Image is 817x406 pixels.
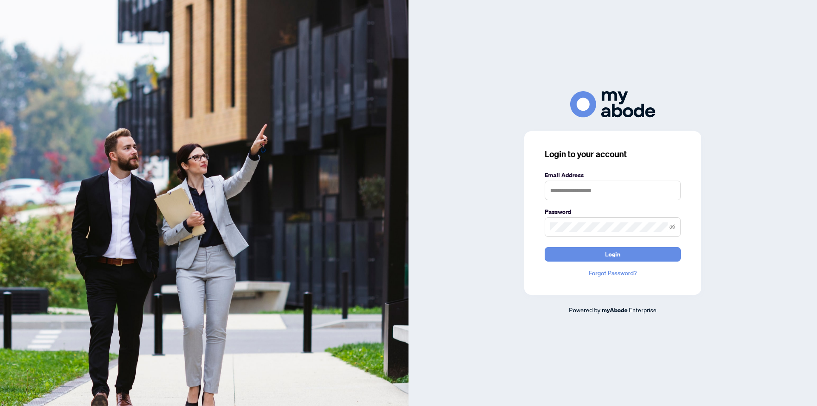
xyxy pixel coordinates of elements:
label: Password [545,207,681,216]
a: myAbode [602,305,628,315]
span: Login [605,248,620,261]
span: Powered by [569,306,600,314]
button: Login [545,247,681,262]
span: eye-invisible [669,224,675,230]
span: Enterprise [629,306,657,314]
label: Email Address [545,170,681,180]
img: ma-logo [570,91,655,117]
a: Forgot Password? [545,268,681,278]
h3: Login to your account [545,148,681,160]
